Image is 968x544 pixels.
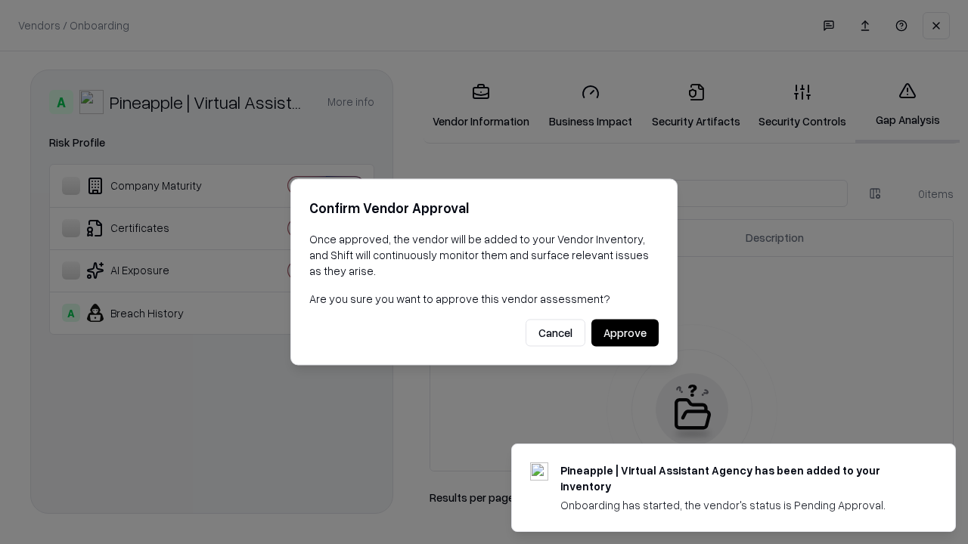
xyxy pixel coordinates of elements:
[309,197,659,219] h2: Confirm Vendor Approval
[309,291,659,307] p: Are you sure you want to approve this vendor assessment?
[309,231,659,279] p: Once approved, the vendor will be added to your Vendor Inventory, and Shift will continuously mon...
[560,462,919,494] div: Pineapple | Virtual Assistant Agency has been added to your inventory
[530,462,548,481] img: trypineapple.com
[560,497,919,513] div: Onboarding has started, the vendor's status is Pending Approval.
[526,320,585,347] button: Cancel
[591,320,659,347] button: Approve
